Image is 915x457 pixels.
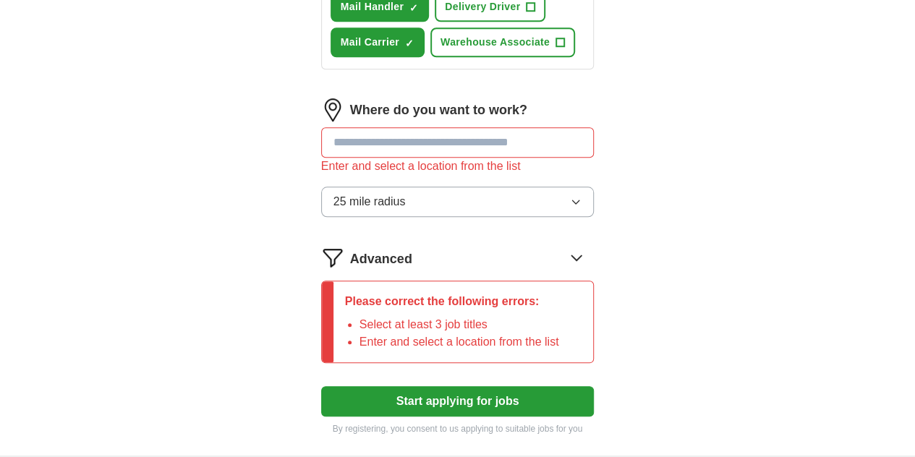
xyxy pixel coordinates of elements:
li: Select at least 3 job titles [359,316,559,333]
span: ✓ [409,2,418,14]
button: 25 mile radius [321,187,595,217]
span: Advanced [350,249,412,269]
p: By registering, you consent to us applying to suitable jobs for you [321,422,595,435]
button: Start applying for jobs [321,386,595,417]
img: location.png [321,98,344,121]
span: Warehouse Associate [441,35,550,50]
button: Mail Carrier✓ [331,27,425,57]
p: Please correct the following errors: [345,293,559,310]
label: Where do you want to work? [350,101,527,120]
span: 25 mile radius [333,193,406,210]
button: Warehouse Associate [430,27,575,57]
li: Enter and select a location from the list [359,333,559,351]
span: ✓ [405,38,414,49]
span: Mail Carrier [341,35,399,50]
img: filter [321,246,344,269]
div: Enter and select a location from the list [321,158,595,175]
